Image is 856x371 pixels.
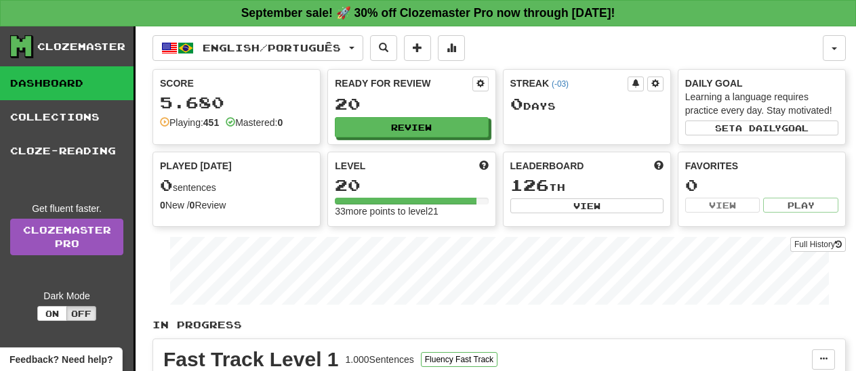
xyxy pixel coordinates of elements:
span: This week in points, UTC [654,159,664,173]
div: Playing: [160,116,219,129]
strong: 0 [277,117,283,128]
span: 0 [160,175,173,194]
span: Leaderboard [510,159,584,173]
div: 0 [685,177,838,194]
button: View [510,198,664,213]
button: Off [66,306,96,321]
p: In Progress [152,318,846,332]
div: Clozemaster [37,40,125,53]
button: Add sentence to collection [404,35,431,61]
button: Fluency Fast Track [421,352,497,367]
div: Day s [510,95,664,113]
div: Score [160,77,313,90]
div: Daily Goal [685,77,838,90]
span: Level [335,159,365,173]
a: ClozemasterPro [10,219,123,255]
span: Open feedback widget [9,353,113,366]
button: More stats [438,35,465,61]
div: 5.680 [160,94,313,111]
div: Learning a language requires practice every day. Stay motivated! [685,90,838,117]
strong: 0 [160,200,165,211]
span: Score more points to level up [479,159,489,173]
span: English / Português [203,42,341,53]
a: (-03) [552,79,569,89]
strong: 451 [203,117,219,128]
strong: 0 [190,200,195,211]
div: 20 [335,95,488,112]
div: 1.000 Sentences [346,353,414,366]
div: 20 [335,177,488,194]
div: th [510,177,664,194]
button: Seta dailygoal [685,121,838,135]
span: 126 [510,175,549,194]
button: English/Português [152,35,363,61]
div: Ready for Review [335,77,472,90]
div: 33 more points to level 21 [335,204,488,218]
button: View [685,198,760,213]
button: Review [335,117,488,137]
div: New / Review [160,198,313,212]
span: a daily [735,123,781,133]
button: Play [763,198,838,213]
strong: September sale! 🚀 30% off Clozemaster Pro now through [DATE]! [241,6,615,20]
div: Get fluent faster. [10,202,123,215]
button: Search sentences [370,35,397,61]
span: Played [DATE] [160,159,232,173]
div: sentences [160,177,313,194]
button: Full History [790,237,846,252]
div: Mastered: [226,116,283,129]
div: Streak [510,77,628,90]
span: 0 [510,94,523,113]
div: Dark Mode [10,289,123,303]
button: On [37,306,67,321]
div: Fast Track Level 1 [163,349,339,370]
div: Favorites [685,159,838,173]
